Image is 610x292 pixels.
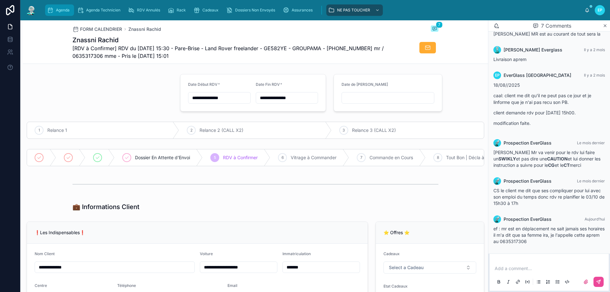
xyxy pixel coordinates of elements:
span: Tout Bon | Décla à [GEOGRAPHIC_DATA] [446,154,531,161]
div: scrollable content [42,3,585,17]
span: Il y a 2 mois [584,73,605,78]
span: Dossiers Non Envoyés [235,8,275,13]
span: EP [495,73,500,78]
span: Cadeaux [383,251,400,256]
span: ❗Les Indispensables❗ [35,230,85,235]
a: NE PAS TOUCHER [326,4,383,16]
span: Il y a 2 mois [584,47,605,52]
span: EverGlass [GEOGRAPHIC_DATA] [504,72,571,78]
span: Téléphone [117,283,136,288]
a: Cadeaux [192,4,223,16]
span: Rack [177,8,186,13]
span: ⭐ Offres ⭐ [383,230,410,235]
a: Rack [166,4,190,16]
span: 7 Comments [541,22,571,30]
button: Select Button [383,261,476,274]
strong: SWIKLY [498,156,516,161]
a: FORM CALENDRIER [72,26,122,32]
span: Livraison aprem [493,57,526,62]
a: Znassni Rachid [128,26,161,32]
span: Prospection EverGlass [504,178,552,184]
span: EP [598,8,602,13]
span: Aujourd’hui [585,217,605,221]
span: 2 [190,128,193,133]
span: [PERSON_NAME] MR est au courant de tout sera la [493,31,600,37]
span: 7 [436,22,443,28]
span: 3 [342,128,345,133]
span: Relance 3 (CALL X2) [352,127,396,133]
span: Date Début RDV [188,82,218,87]
span: FORM CALENDRIER [80,26,122,32]
span: Select a Cadeau [389,264,424,271]
span: Cadeaux [202,8,219,13]
span: Prospection EverGlass [504,216,552,222]
a: Agenda [45,4,74,16]
h1: 💼 Informations Client [72,202,139,211]
span: 8 [437,155,439,160]
span: Date de [PERSON_NAME] [342,82,388,87]
span: Vitrage à Commander [291,154,336,161]
a: Dossiers Non Envoyés [224,4,280,16]
span: RDV Annulés [137,8,160,13]
span: Etat Cadeaux [383,284,408,289]
span: Agenda [56,8,70,13]
strong: CT [564,162,570,168]
span: Date Fin RDV [256,82,280,87]
a: Agenda Technicien [75,4,125,16]
button: 7 [431,25,438,33]
span: ef : mr est en déplacement ne sait jamais ses horaires il m'a dit que sa femme ira, je l'appelle ... [493,226,605,244]
span: Agenda Technicien [86,8,120,13]
img: App logo [25,5,37,15]
a: Assurances [281,4,317,16]
span: 6 [281,155,284,160]
span: 1 [38,128,40,133]
span: Centre [35,283,47,288]
span: Voiture [200,251,213,256]
span: Assurances [292,8,313,13]
p: modification faite. [493,120,605,126]
span: Prospection EverGlass [504,140,552,146]
p: caal: client me dit qu'il ne peut pas ce jour et je linforme que je n'ai pas recu son PB. [493,92,605,105]
p: 18/08//2025 [493,82,605,88]
span: Nom Client [35,251,55,256]
span: [PERSON_NAME] Mr va venir pour le rdv lui faire un et pas dire une et lui donner les instruction ... [493,150,600,168]
strong: CG [548,162,555,168]
span: Commande en Cours [369,154,413,161]
span: Dossier En Attente d'Envoi [135,154,190,161]
span: RDV à Confirmer [223,154,258,161]
h1: Znassni Rachid [72,36,391,44]
p: client demande rdv pour [DATE] 15h00. [493,109,605,116]
span: CS le client me dit que ses compliquer pour lui avec son emploi du temps donc rdv re planifier le... [493,188,605,206]
span: 7 [360,155,363,160]
a: RDV Annulés [126,4,165,16]
span: 5 [214,155,216,160]
span: Immatriculation [282,251,311,256]
span: Le mois dernier [577,140,605,145]
strong: CAUTION [547,156,568,161]
span: Email [227,283,237,288]
span: NE PAS TOUCHER [337,8,370,13]
span: Relance 2 (CALL X2) [200,127,243,133]
span: [RDV à Confirmer] RDV du [DATE] 15:30 - Pare-Brise - Land Rover freelander - GE582YE - GROUPAMA -... [72,44,391,60]
span: Relance 1 [47,127,67,133]
span: Le mois dernier [577,179,605,183]
span: [PERSON_NAME] Everglass [504,47,562,53]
